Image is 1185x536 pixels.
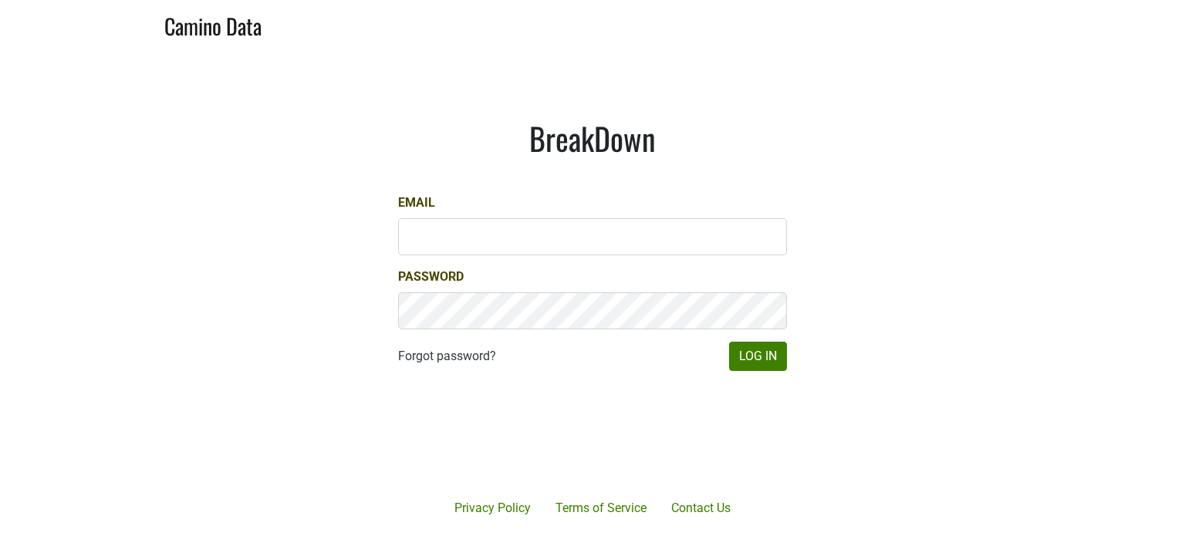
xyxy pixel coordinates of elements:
[442,493,543,524] a: Privacy Policy
[398,120,787,157] h1: BreakDown
[398,194,435,212] label: Email
[543,493,659,524] a: Terms of Service
[398,347,496,366] a: Forgot password?
[659,493,743,524] a: Contact Us
[729,342,787,371] button: Log In
[398,268,464,286] label: Password
[164,6,262,42] a: Camino Data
